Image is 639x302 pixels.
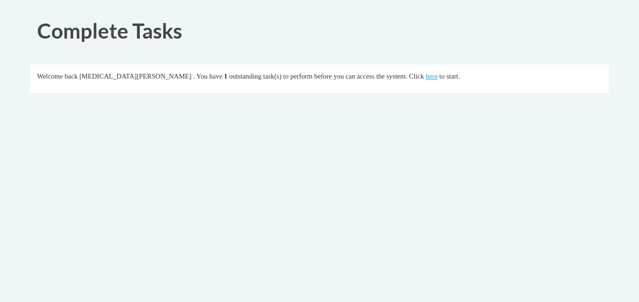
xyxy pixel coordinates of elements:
[229,72,424,80] span: outstanding task(s) to perform before you can access the system. Click
[224,72,227,80] span: 1
[80,72,192,80] span: [MEDICAL_DATA][PERSON_NAME]
[426,72,438,80] a: here
[37,72,78,80] span: Welcome back
[439,72,460,80] span: to start.
[37,18,182,43] span: Complete Tasks
[193,72,223,80] span: . You have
